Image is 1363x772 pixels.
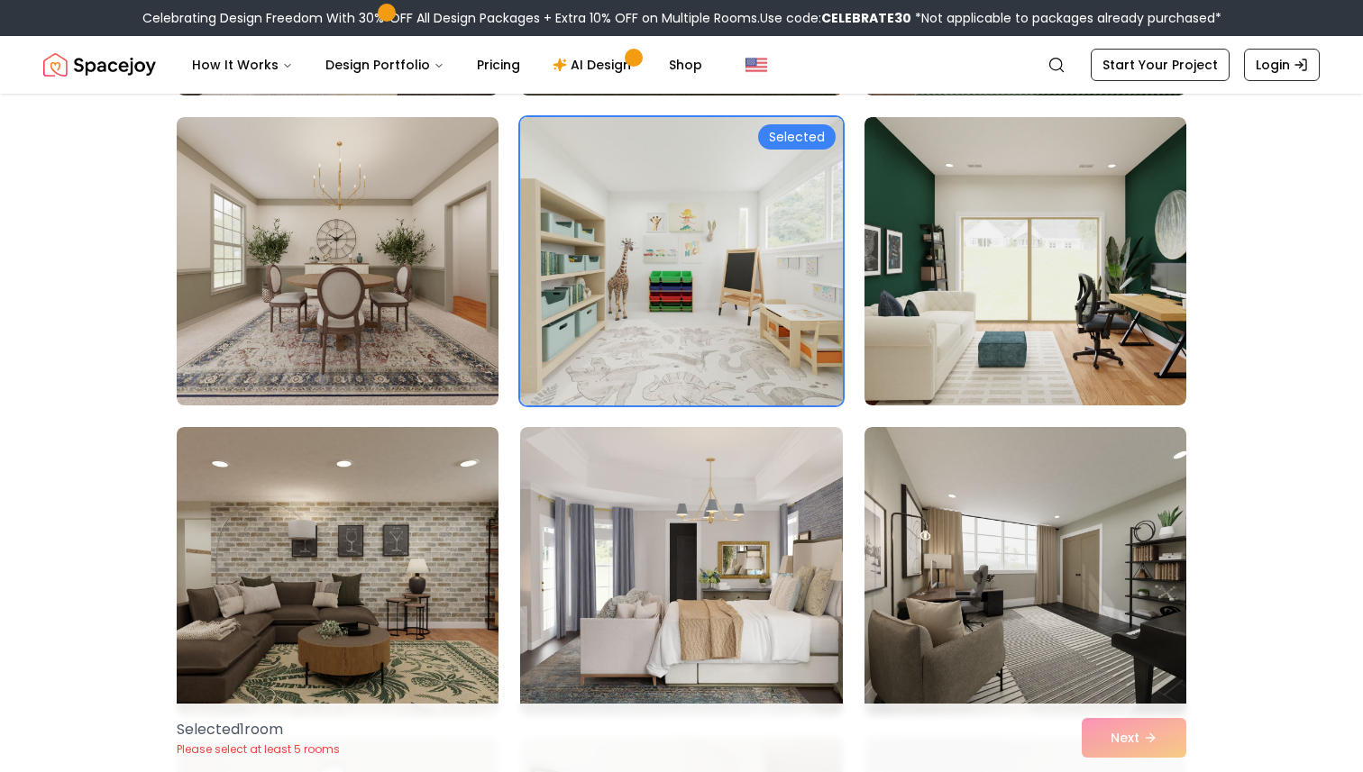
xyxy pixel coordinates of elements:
[43,47,156,83] a: Spacejoy
[177,427,499,715] img: Room room-10
[1244,49,1320,81] a: Login
[864,427,1186,715] img: Room room-12
[177,117,499,405] img: Room room-7
[911,9,1221,27] span: *Not applicable to packages already purchased*
[512,110,850,413] img: Room room-8
[43,47,156,83] img: Spacejoy Logo
[462,47,535,83] a: Pricing
[178,47,307,83] button: How It Works
[760,9,911,27] span: Use code:
[43,36,1320,94] nav: Global
[538,47,651,83] a: AI Design
[654,47,717,83] a: Shop
[311,47,459,83] button: Design Portfolio
[178,47,717,83] nav: Main
[177,719,340,740] p: Selected 1 room
[821,9,911,27] b: CELEBRATE30
[520,427,842,715] img: Room room-11
[746,54,767,76] img: United States
[177,742,340,757] p: Please select at least 5 rooms
[142,9,1221,27] div: Celebrating Design Freedom With 30% OFF All Design Packages + Extra 10% OFF on Multiple Rooms.
[864,117,1186,405] img: Room room-9
[1091,49,1230,81] a: Start Your Project
[758,124,836,150] div: Selected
